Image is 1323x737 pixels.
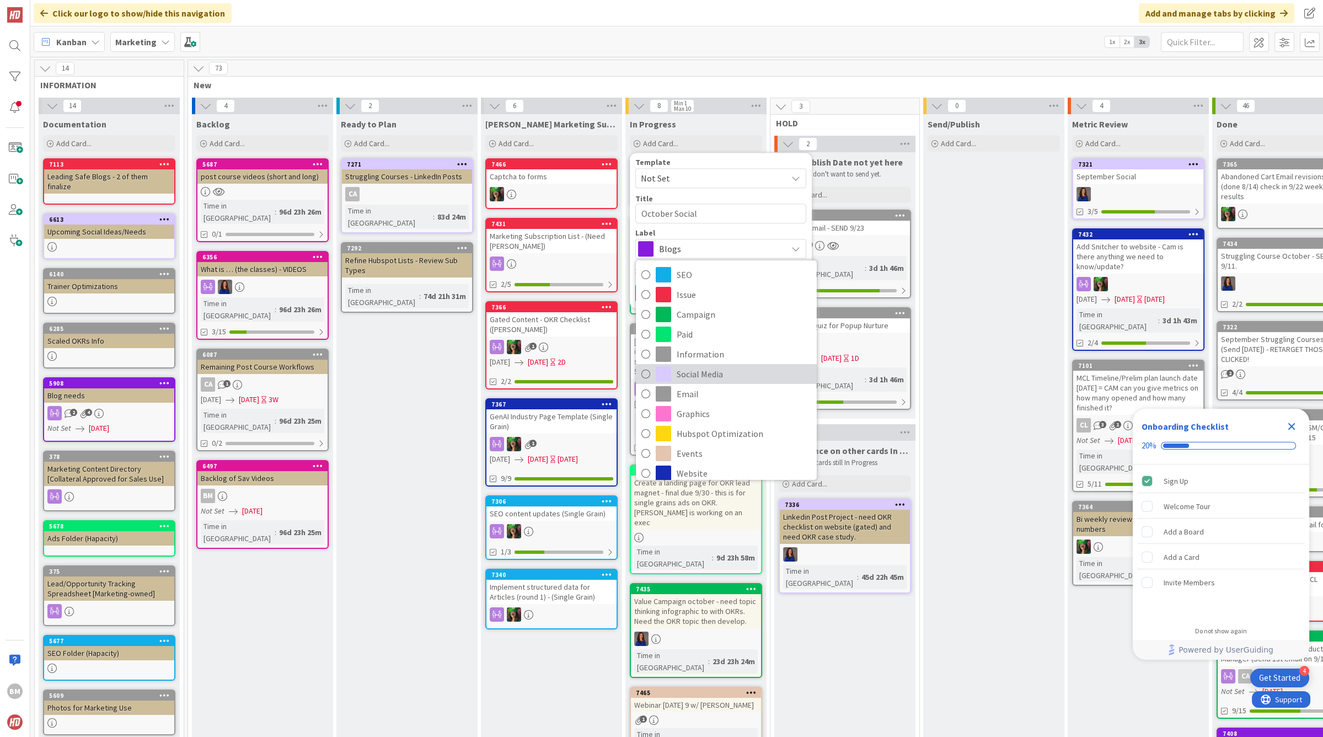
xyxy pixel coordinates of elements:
div: 7418 [780,308,910,318]
div: Develop Quiz for Popup Nurture [780,318,910,333]
span: 0 [947,99,966,113]
div: Footer [1133,640,1309,660]
img: SL [218,280,232,294]
div: Pop Up Email - SEND 9/23 [780,221,910,235]
div: 7321 [1073,159,1203,169]
div: SL [1073,187,1203,201]
div: Sign Up [1164,474,1188,488]
span: Send/Publish [928,119,980,130]
span: 4 [1092,99,1111,113]
div: Time in [GEOGRAPHIC_DATA] [634,413,712,437]
div: Onboarding Checklist [1142,420,1229,433]
div: SL [1073,540,1203,554]
span: 14 [56,62,74,75]
div: 74d 21h 31m [421,290,469,302]
img: SL [507,340,521,354]
a: Website [636,463,817,483]
div: Add a Card is incomplete. [1137,545,1305,569]
span: Events [677,445,811,462]
div: 7101 [1078,362,1203,370]
span: [DATE] [1115,293,1135,305]
div: Scaled OKRs Info [44,334,174,348]
span: 2/4 [1088,337,1098,349]
div: 5908 [44,378,174,388]
div: SL [486,340,617,354]
span: 2 [799,137,817,151]
a: Powered by UserGuiding [1138,640,1304,660]
span: Backlog [196,119,230,130]
div: 7479Create a landing page for OKR lead magnet - final due 9/30 - this is for single grains ads on... [631,466,761,530]
div: 5908 [49,380,174,387]
label: Title [635,194,653,204]
div: 7367GenAI Industry Page Template (Single Grain) [486,399,617,434]
span: Information [677,346,811,362]
div: 2D [558,356,566,368]
div: 7271 [342,159,472,169]
span: [DATE] [239,394,259,405]
img: Visit kanbanzone.com [7,7,23,23]
div: CA [201,377,215,392]
img: SL [783,547,797,562]
div: 6613 [49,216,174,223]
div: CA [342,187,472,201]
div: Add a Card [1164,551,1199,564]
div: 7292 [347,244,472,252]
div: 7466Captcha to forms [486,159,617,184]
span: Send/Publish Date not yet here [779,157,903,168]
div: 6285 [44,324,174,334]
span: SEO [677,266,811,283]
span: Add Card... [1085,138,1121,148]
div: 6140 [44,269,174,279]
div: Close Checklist [1283,418,1300,435]
span: Add Card... [1230,138,1265,148]
div: 4 [1299,666,1309,676]
div: Upcoming Social Ideas/Needs [44,225,174,239]
span: Add Card... [56,138,92,148]
div: Marketing Subscription List - (Need [PERSON_NAME]) [486,229,617,253]
div: 7113 [49,161,174,168]
div: Add and manage tabs by clicking [1139,3,1294,23]
div: 5687post course videos (short and long) [197,159,328,184]
span: Scott's Marketing Support IN Progress [485,119,618,130]
span: Website [677,465,811,482]
a: Events [636,444,817,463]
div: Time in [GEOGRAPHIC_DATA] [201,409,275,433]
span: Label [635,229,655,237]
img: SL [507,524,521,538]
div: 7340Implement structured data for Articles (round 1) - (Single Grain) [486,570,617,604]
span: : [275,206,276,218]
div: 7113 [44,159,174,169]
div: SL [486,524,617,538]
div: 7321September Social [1073,159,1203,184]
div: 1D [851,353,859,364]
div: 7321 [1078,161,1203,168]
div: post course videos (short and long) [197,169,328,184]
input: Quick Filter... [1161,32,1244,52]
span: 8 [650,99,668,113]
span: : [865,262,866,274]
a: Email [636,384,817,404]
div: 7466 [486,159,617,169]
span: Campaign [677,306,811,323]
img: SL [1221,276,1235,291]
div: 6285 [49,325,174,333]
div: 96d 23h 26m [276,303,324,316]
div: 7271Struggling Courses - LinkedIn Posts [342,159,472,184]
span: 0/1 [212,228,222,240]
div: 7262 [780,211,910,221]
div: Checklist Container [1133,409,1309,660]
span: [DATE] [528,356,548,368]
span: HOLD [776,118,906,129]
span: 4 [85,409,92,416]
div: Refine Hubspot Lists - Review Sub Types [342,253,472,277]
div: 7432 [1078,231,1203,238]
div: 5678 [44,521,174,531]
a: Hubspot Optimization [636,424,817,444]
span: Email [677,386,811,402]
span: Add Card... [643,138,678,148]
div: 3W [269,394,278,405]
span: 6 [505,99,524,113]
span: INFORMATION [40,79,170,90]
span: : [275,303,276,316]
div: 7306 [486,496,617,506]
